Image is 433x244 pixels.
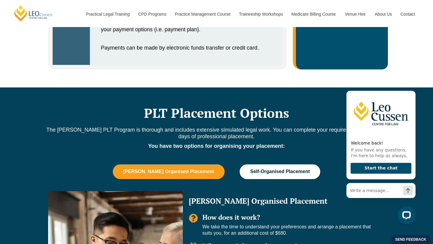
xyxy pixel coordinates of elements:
[81,1,134,27] a: Practical Legal Training
[342,80,418,229] iframe: LiveChat chat widget
[202,224,379,236] p: We take the time to understand your preferences and arrange a placement that suits you, for an ad...
[396,1,419,27] a: Contact
[123,169,214,174] span: [PERSON_NAME] Organised Placement
[45,127,388,140] p: The [PERSON_NAME] PLT Program is thorough and includes extensive simulated legal work. You can co...
[287,1,340,27] a: Medicare Billing Course
[170,1,235,27] a: Practice Management Course
[45,105,388,120] h2: PLT Placement Options
[202,213,260,221] span: How does it work?
[340,1,370,27] a: Venue Hire
[250,169,310,174] span: Self-Organised Placement
[189,197,379,205] h2: [PERSON_NAME] Organised Placement
[134,1,170,27] a: CPD Programs
[101,43,271,53] div: Payments can be made by electronic funds transfer or credit card.
[235,1,287,27] a: Traineeship Workshops
[14,5,54,22] a: [PERSON_NAME] Centre for Law
[370,1,396,27] a: About Us
[148,143,285,149] strong: You have two options for organising your placement:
